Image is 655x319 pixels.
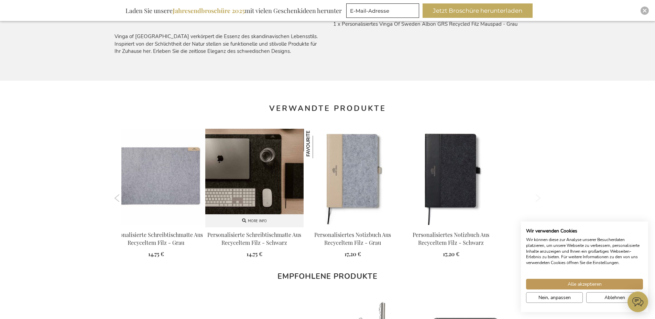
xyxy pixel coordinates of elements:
span: 17,20 € [345,250,361,258]
button: Next [536,194,541,202]
strong: Empfohlene Produkte [277,271,378,282]
button: Akzeptieren Sie alle cookies [526,279,643,289]
iframe: belco-activator-frame [627,292,648,312]
h2: Wir verwenden Cookies [526,228,643,234]
p: Vinga of [GEOGRAPHIC_DATA] verkörpert die Essenz des skandinavischen Lebensstils. Inspiriert von ... [114,26,322,55]
strong: Verwandte Produkte [269,103,386,114]
a: More info [205,214,304,227]
img: Personalised Recycled Felt Notebook - Black [402,129,500,225]
span: 14,75 € [247,250,262,258]
a: Personalisiertes Notizbuch Aus Recyceltem Filz - Schwarz [413,231,489,246]
button: Alle verweigern cookies [586,292,643,303]
a: Personalisierte Schreibtischmatte Aus Recyceltem Filz - Grau [109,231,203,246]
button: Jetzt Broschüre herunterladen [423,3,533,18]
span: 14,75 € [148,250,164,258]
span: Nein, anpassen [538,294,571,301]
a: Personalised Recycled Felt Notebook - Grey Personalisiertes Notizbuch Aus Recyceltem Filz - Grau [304,222,402,229]
span: Ablehnen [604,294,625,301]
span: Alle akzeptieren [568,281,602,288]
p: Wir können diese zur Analyse unserer Besucherdaten platzieren, um unsere Webseite zu verbessern, ... [526,237,643,266]
div: Close [641,7,649,15]
button: cookie Einstellungen anpassen [526,292,583,303]
a: Personalised Recycled Felt Desk Pad - Grey [107,222,205,229]
a: Personalised Recycled Felt Notebook - Black [402,222,500,229]
b: Jahresendbroschüre 2025 [173,7,245,15]
input: E-Mail-Adresse [346,3,419,18]
form: marketing offers and promotions [346,3,421,20]
td: 1 x Personalisiertes Vinga Of Sweden Albon GRS Recycled Filz Mauspad - Grau [333,21,541,31]
img: Personalisiertes Notizbuch Aus Recyceltem Filz - Grau [304,129,333,158]
span: 17,20 € [443,250,459,258]
button: Previous [114,194,120,202]
a: Personalisiertes Notizbuch Aus Recyceltem Filz - Grau [314,231,391,246]
img: Personalised Recycled Felt Desk Pad - Grey [107,129,205,225]
img: Close [643,9,647,13]
img: Personalised Recycled Felt Notebook - Grey [304,129,402,225]
img: Personalisierte Schreibtischmatte Aus Recyceltem Filz - Schwarz [205,129,304,227]
div: Laden Sie unsere mit vielen Geschenkideen herunter [122,3,345,18]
